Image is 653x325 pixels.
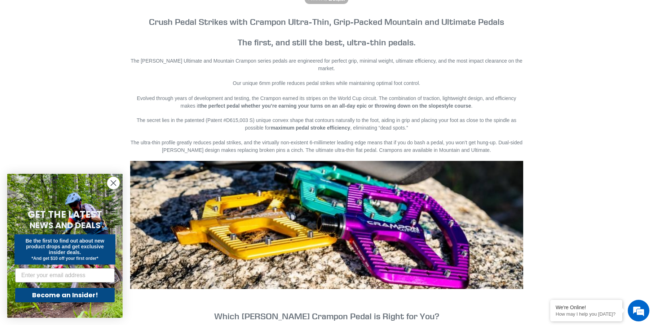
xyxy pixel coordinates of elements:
[31,256,98,261] span: *And get $10 off your first order*
[556,311,617,317] p: How may I help you today?
[130,117,523,132] p: The secret lies in the patented (Patent #D615,003 S) unique convex shape that contours naturally ...
[42,91,100,163] span: We're online!
[8,40,19,50] div: Navigation go back
[130,17,523,48] h3: The first, and still the best, ultra-thin pedals.
[30,220,101,231] span: NEWS AND DEALS
[4,197,137,222] textarea: Type your message and hit 'Enter'
[118,4,136,21] div: Minimize live chat window
[130,311,523,321] h3: Which [PERSON_NAME] Crampon Pedal is Right for You?
[130,139,523,154] p: The ultra-thin profile greatly reduces pedal strikes, and the virtually non-existent 6-millimeter...
[556,304,617,310] div: We're Online!
[130,57,523,72] p: The [PERSON_NAME] Ultimate and Mountain Crampon series pedals are engineered for perfect grip, mi...
[26,238,105,255] span: Be the first to find out about new product drops and get exclusive insider deals.
[48,40,132,50] div: Chat with us now
[149,16,504,27] strong: Crush Pedal Strikes with Crampon Ultra-Thin, Grip-Packed Mountain and Ultimate Pedals
[271,125,350,131] strong: maximum pedal stroke efficiency
[199,103,471,109] strong: the perfect pedal whether you’re earning your turns on an all-day epic or throwing down on the sl...
[107,177,120,189] button: Close dialog
[23,36,41,54] img: d_696896380_company_1647369064580_696896380
[15,268,115,283] input: Enter your email address
[130,80,523,110] p: Our unique 6mm profile reduces pedal strikes while maintaining optimal foot control. Evolved thro...
[28,208,102,221] span: GET THE LATEST
[15,288,115,302] button: Become an Insider!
